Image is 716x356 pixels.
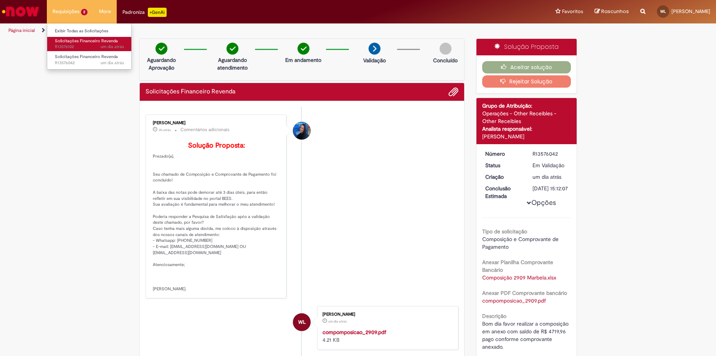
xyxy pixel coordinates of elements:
[562,8,583,15] span: Favoritos
[101,44,124,50] time: 29/09/2025 11:19:00
[322,329,386,336] a: compomposicao_2909.pdf
[660,9,666,14] span: WL
[328,319,347,324] span: um dia atrás
[482,289,567,296] b: Anexar PDF Comprovante bancário
[8,27,35,33] a: Página inicial
[532,173,561,180] span: um dia atrás
[595,8,629,15] a: Rascunhos
[159,128,171,132] time: 30/09/2025 12:14:56
[322,312,450,317] div: [PERSON_NAME]
[322,328,450,344] div: 4.21 KB
[440,43,451,55] img: img-circle-grey.png
[81,9,88,15] span: 2
[532,173,568,181] div: 29/09/2025 11:12:07
[480,173,527,181] dt: Criação
[188,141,245,150] b: Solução Proposta:
[480,161,527,169] dt: Status
[293,122,311,140] div: Luana Albuquerque
[601,8,629,15] span: Rascunhos
[47,37,132,51] a: Aberto R13576102 : Solicitações Financeiro Revenda
[532,150,568,158] div: R13576042
[101,60,124,66] span: um dia atrás
[482,102,571,110] div: Grupo de Atribuição:
[476,39,577,55] div: Solução Proposta
[148,8,167,17] p: +GenAi
[482,75,571,88] button: Rejeitar Solução
[101,44,124,50] span: um dia atrás
[122,8,167,17] div: Padroniza
[482,228,527,235] b: Tipo de solicitação
[227,43,238,55] img: check-circle-green.png
[101,60,124,66] time: 29/09/2025 11:12:08
[448,87,458,97] button: Adicionar anexos
[55,60,124,66] span: R13576042
[298,313,306,331] span: WL
[482,259,553,273] b: Anexar Planilha Comprovante Bancário
[328,319,347,324] time: 29/09/2025 11:11:20
[55,54,118,60] span: Solicitações Financeiro Revenda
[153,121,281,125] div: [PERSON_NAME]
[482,297,546,304] a: Download de compomposicao_2909.pdf
[55,44,124,50] span: R13576102
[99,8,111,15] span: More
[482,110,571,125] div: Operações - Other Receibles - Other Receibles
[285,56,321,64] p: Em andamento
[433,57,458,64] p: Concluído
[482,320,570,350] span: Bom dia favor realizar a composição em anexo com saldo de R$ 4719,96 pago conforme comprovante an...
[6,23,471,38] ul: Trilhas de página
[298,43,309,55] img: check-circle-green.png
[293,313,311,331] div: Walas Luiz
[146,88,235,95] h2: Solicitações Financeiro Revenda Histórico de tíquete
[369,43,380,55] img: arrow-next.png
[363,57,386,64] p: Validação
[55,38,118,44] span: Solicitações Financeiro Revenda
[53,8,79,15] span: Requisições
[532,173,561,180] time: 29/09/2025 11:12:07
[482,61,571,73] button: Aceitar solução
[480,185,527,200] dt: Conclusão Estimada
[180,126,230,133] small: Comentários adicionais
[532,161,568,169] div: Em Validação
[480,150,527,158] dt: Número
[47,53,132,67] a: Aberto R13576042 : Solicitações Financeiro Revenda
[153,142,281,292] p: Prezado(a), Seu chamado de Composição e Comprovante de Pagamento foi concluído! A baixa das notas...
[482,313,506,319] b: Descrição
[159,128,171,132] span: 3h atrás
[1,4,40,19] img: ServiceNow
[47,23,132,70] ul: Requisições
[671,8,710,15] span: [PERSON_NAME]
[214,56,251,72] p: Aguardando atendimento
[532,185,568,192] div: [DATE] 15:12:07
[143,56,180,72] p: Aguardando Aprovação
[482,274,556,281] a: Download de Composição 2909 Marbela.xlsx
[482,236,560,250] span: Composição e Comprovante de Pagamento
[47,27,132,35] a: Exibir Todas as Solicitações
[482,133,571,140] div: [PERSON_NAME]
[482,125,571,133] div: Analista responsável:
[155,43,167,55] img: check-circle-green.png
